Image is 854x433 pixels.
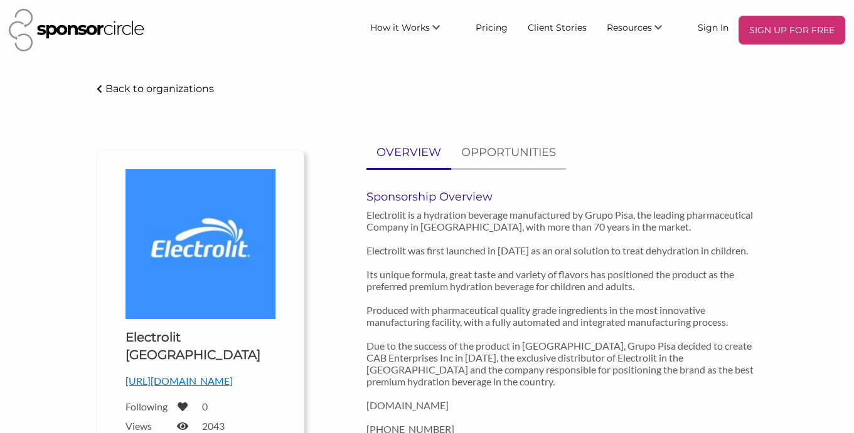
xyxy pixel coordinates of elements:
[366,190,757,204] h6: Sponsorship Overview
[105,83,214,95] p: Back to organizations
[597,16,688,44] li: Resources
[9,9,144,51] img: Sponsor Circle Logo
[688,16,739,38] a: Sign In
[125,420,169,432] label: Views
[518,16,597,38] a: Client Stories
[125,373,275,389] p: [URL][DOMAIN_NAME]
[370,22,430,33] span: How it Works
[607,22,652,33] span: Resources
[360,16,466,44] li: How it Works
[466,16,518,38] a: Pricing
[125,169,275,319] img: Electrolit USA Logo
[125,328,275,363] h1: Electrolit [GEOGRAPHIC_DATA]
[202,420,225,432] label: 2043
[202,400,208,412] label: 0
[461,143,556,162] p: OPPORTUNITIES
[744,21,840,39] p: SIGN UP FOR FREE
[376,143,441,162] p: OVERVIEW
[125,400,169,412] label: Following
